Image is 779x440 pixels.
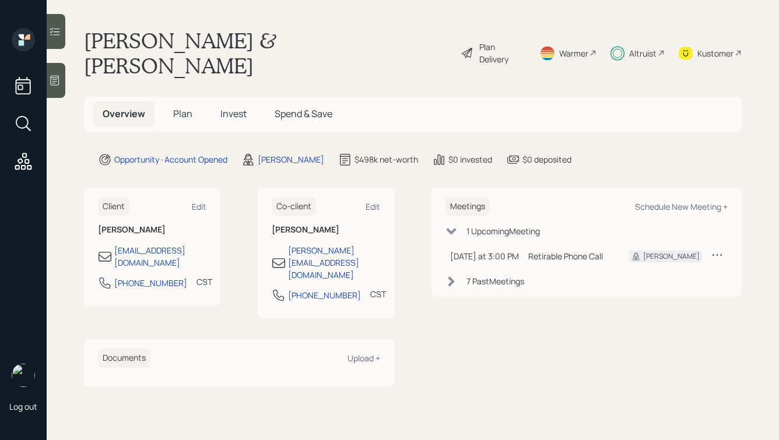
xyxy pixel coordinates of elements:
img: hunter_neumayer.jpg [12,364,35,387]
div: Edit [192,201,206,212]
h6: Meetings [445,197,490,216]
span: Invest [220,107,247,120]
div: [PHONE_NUMBER] [288,289,361,301]
div: Plan Delivery [479,41,525,65]
div: 1 Upcoming Meeting [466,225,540,237]
div: $0 invested [448,153,492,166]
h1: [PERSON_NAME] & [PERSON_NAME] [84,28,451,78]
div: [DATE] at 3:00 PM [450,250,519,262]
div: 7 Past Meeting s [466,275,524,287]
div: Kustomer [697,47,734,59]
div: Upload + [348,353,380,364]
div: CST [370,288,386,300]
div: [PHONE_NUMBER] [114,277,187,289]
h6: Client [98,197,129,216]
div: Opportunity · Account Opened [114,153,227,166]
div: [PERSON_NAME] [258,153,324,166]
div: [PERSON_NAME] [643,251,700,262]
div: Schedule New Meeting + [635,201,728,212]
span: Overview [103,107,145,120]
div: $0 deposited [522,153,571,166]
span: Spend & Save [275,107,332,120]
div: [EMAIL_ADDRESS][DOMAIN_NAME] [114,244,206,269]
div: CST [196,276,212,288]
h6: Co-client [272,197,316,216]
div: Edit [366,201,380,212]
h6: Documents [98,349,150,368]
span: Plan [173,107,192,120]
h6: [PERSON_NAME] [98,225,206,235]
h6: [PERSON_NAME] [272,225,380,235]
div: [PERSON_NAME][EMAIL_ADDRESS][DOMAIN_NAME] [288,244,380,281]
div: Log out [9,401,37,412]
div: $498k net-worth [355,153,418,166]
div: Altruist [629,47,657,59]
div: Warmer [559,47,588,59]
div: Retirable Phone Call [528,250,610,262]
